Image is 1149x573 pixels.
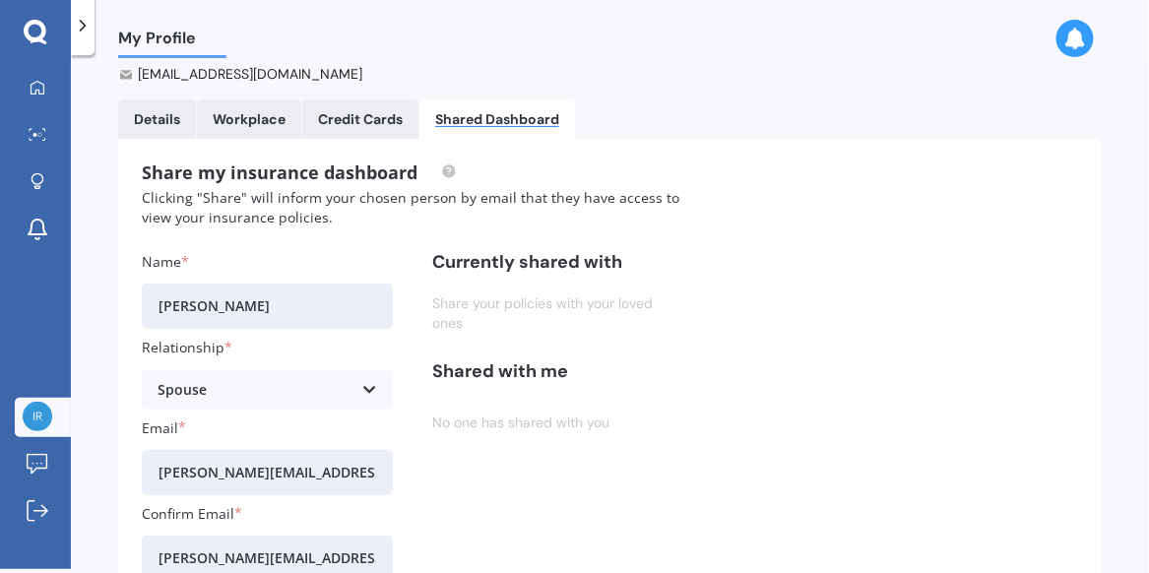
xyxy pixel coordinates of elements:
[142,188,679,226] span: Clicking "Share" will inform your chosen person by email that they have access to view your insur...
[134,111,180,128] div: Details
[432,251,683,274] h3: Currently shared with
[23,402,52,431] img: b0866e699a64c0dc9043c262eb028a13
[118,64,474,84] div: [EMAIL_ADDRESS][DOMAIN_NAME]
[142,450,393,495] input: Enter email
[318,111,403,128] div: Credit Cards
[142,504,234,523] span: Confirm Email
[419,99,575,139] a: Shared Dashboard
[432,360,683,383] h3: Shared with me
[142,160,457,184] span: Share my insurance dashboard
[142,284,393,329] input: Enter name
[197,99,301,139] a: Workplace
[118,29,226,55] span: My Profile
[435,111,559,128] div: Shared Dashboard
[142,339,224,357] span: Relationship
[118,99,196,139] a: Details
[213,111,286,128] div: Workplace
[158,379,351,401] div: Spouse
[432,399,683,446] div: No one has shared with you
[432,289,683,337] div: Share your policies with your loved ones
[142,252,181,271] span: Name
[302,99,418,139] a: Credit Cards
[142,418,178,437] span: Email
